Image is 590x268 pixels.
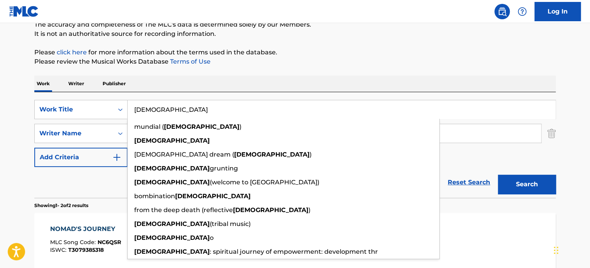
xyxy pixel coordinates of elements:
[34,202,88,209] p: Showing 1 - 2 of 2 results
[134,248,210,255] strong: [DEMOGRAPHIC_DATA]
[534,2,581,21] a: Log In
[134,220,210,228] strong: [DEMOGRAPHIC_DATA]
[210,165,238,172] span: grunting
[34,57,556,66] p: Please review the Musical Works Database
[39,129,109,138] div: Writer Name
[50,239,98,246] span: MLC Song Code :
[50,224,121,234] div: NOMAD'S JOURNEY
[34,100,556,198] form: Search Form
[134,165,210,172] strong: [DEMOGRAPHIC_DATA]
[34,20,556,29] p: The accuracy and completeness of The MLC's data is determined solely by our Members.
[39,105,109,114] div: Work Title
[310,151,312,158] span: )
[554,239,558,262] div: Drag
[494,4,510,19] a: Public Search
[308,206,310,214] span: )
[547,124,556,143] img: Delete Criterion
[66,76,86,92] p: Writer
[100,76,128,92] p: Publisher
[169,58,211,65] a: Terms of Use
[34,148,128,167] button: Add Criteria
[98,239,121,246] span: NC6QSR
[134,137,210,144] strong: [DEMOGRAPHIC_DATA]
[34,29,556,39] p: It is not an authoritative source for recording information.
[210,234,214,241] span: o
[112,153,121,162] img: 9d2ae6d4665cec9f34b9.svg
[210,248,378,255] span: : spiritual journey of empowerment: development thr
[134,123,164,130] span: mundial (
[50,246,68,253] span: ISWC :
[498,175,556,194] button: Search
[164,123,239,130] strong: [DEMOGRAPHIC_DATA]
[57,49,87,56] a: click here
[34,76,52,92] p: Work
[233,206,308,214] strong: [DEMOGRAPHIC_DATA]
[210,220,251,228] span: (tribal music)
[239,123,241,130] span: )
[551,231,590,268] iframe: Chat Widget
[518,7,527,16] img: help
[514,4,530,19] div: Help
[68,246,104,253] span: T3079385318
[234,151,310,158] strong: [DEMOGRAPHIC_DATA]
[497,7,507,16] img: search
[210,179,319,186] span: (welcome to [GEOGRAPHIC_DATA])
[444,174,494,191] a: Reset Search
[134,192,175,200] span: bombination
[9,6,39,17] img: MLC Logo
[134,151,234,158] span: [DEMOGRAPHIC_DATA] dream (
[175,192,251,200] strong: [DEMOGRAPHIC_DATA]
[134,179,210,186] strong: [DEMOGRAPHIC_DATA]
[134,206,233,214] span: from the deep death (reflective
[34,48,556,57] p: Please for more information about the terms used in the database.
[134,234,210,241] strong: [DEMOGRAPHIC_DATA]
